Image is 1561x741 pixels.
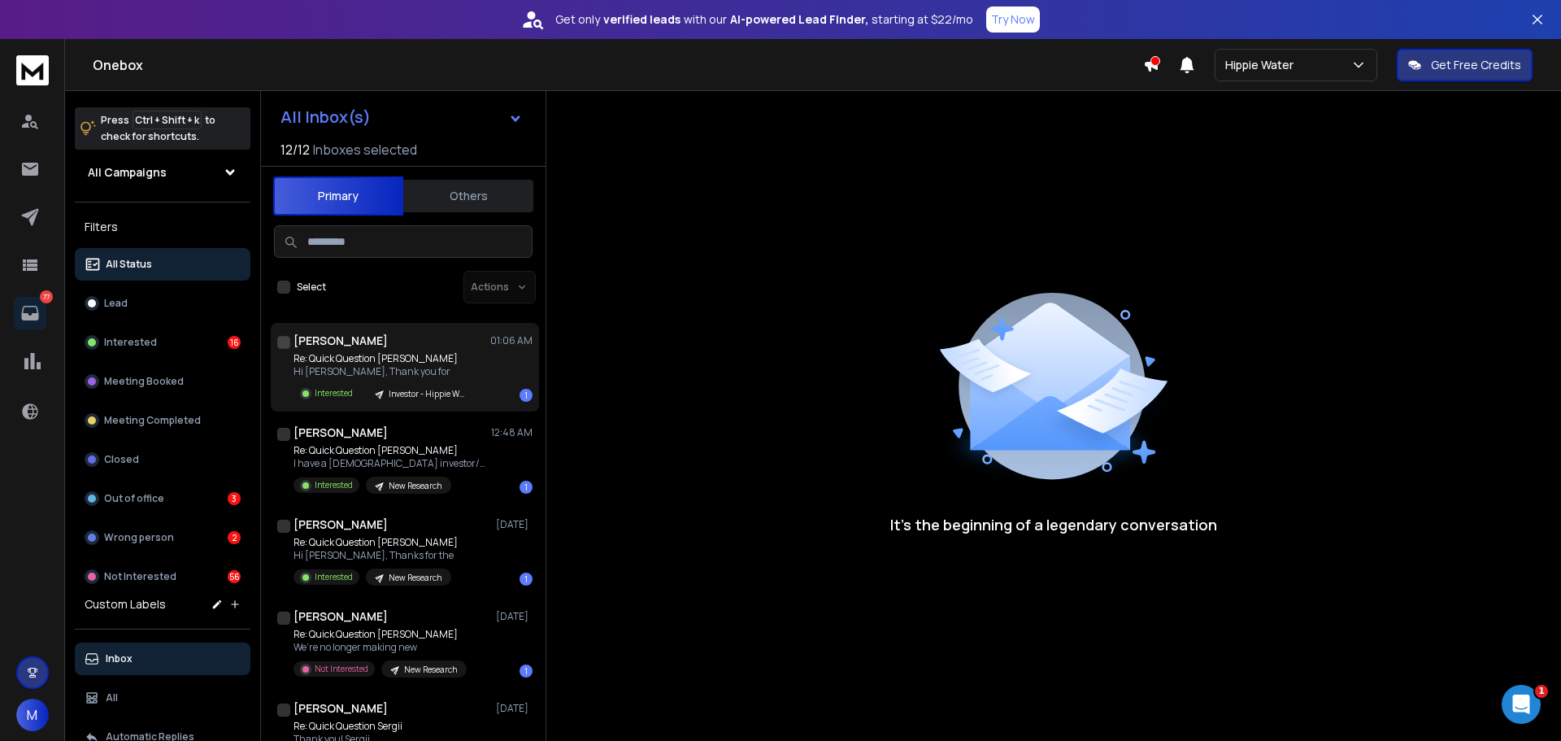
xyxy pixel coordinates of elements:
button: Lead [75,287,250,320]
div: 1 [520,481,533,494]
h1: All Inbox(s) [280,109,371,125]
p: New Research [389,480,441,492]
p: It’s the beginning of a legendary conversation [890,513,1217,536]
p: New Research [404,664,457,676]
p: 12:48 AM [491,426,533,439]
p: Press to check for shortcuts. [101,112,215,145]
h1: Onebox [93,55,1143,75]
p: New Research [389,572,441,584]
p: Hi [PERSON_NAME], Thanks for the [294,549,458,562]
p: Out of office [104,492,164,505]
button: Out of office3 [75,482,250,515]
button: Wrong person2 [75,521,250,554]
button: All Inbox(s) [267,101,536,133]
p: Get only with our starting at $22/mo [555,11,973,28]
button: Closed [75,443,250,476]
div: 3 [228,492,241,505]
p: Re: Quick Question [PERSON_NAME] [294,536,458,549]
p: Wrong person [104,531,174,544]
p: Hi [PERSON_NAME], Thank you for [294,365,476,378]
p: Try Now [991,11,1035,28]
p: I have a [DEMOGRAPHIC_DATA] investor/buyer/distributor [294,457,489,470]
strong: AI-powered Lead Finder, [730,11,868,28]
button: Primary [273,177,403,216]
img: logo [16,55,49,85]
p: Hippie Water [1225,57,1300,73]
p: Not Interested [104,570,176,583]
button: All Campaigns [75,156,250,189]
button: Meeting Booked [75,365,250,398]
p: Investor - Hippie Water [389,388,467,400]
h1: [PERSON_NAME] [294,333,388,349]
p: Meeting Completed [104,414,201,427]
h3: Custom Labels [85,596,166,612]
div: 2 [228,531,241,544]
strong: verified leads [603,11,680,28]
h3: Filters [75,216,250,238]
button: Get Free Credits [1397,49,1533,81]
button: All [75,682,250,714]
p: Not Interested [315,663,368,675]
button: All Status [75,248,250,281]
iframe: Intercom live chat [1502,685,1541,724]
button: Others [403,178,533,214]
p: Meeting Booked [104,375,184,388]
button: Meeting Completed [75,404,250,437]
button: Inbox [75,643,250,675]
div: 1 [520,573,533,586]
p: Re: Quick Question [PERSON_NAME] [294,628,467,641]
h1: [PERSON_NAME] [294,700,388,717]
p: 01:06 AM [490,334,533,347]
span: 12 / 12 [280,140,310,159]
p: [DATE] [496,702,533,715]
p: Inbox [106,652,133,665]
p: Interested [315,479,353,491]
p: We’re no longer making new [294,641,467,654]
p: [DATE] [496,518,533,531]
p: All Status [106,258,152,271]
a: 77 [14,297,46,329]
button: M [16,699,49,731]
p: [DATE] [496,610,533,623]
p: Re: Quick Question [PERSON_NAME] [294,352,476,365]
p: Re: Quick Question [PERSON_NAME] [294,444,489,457]
p: All [106,691,118,704]
button: Try Now [986,7,1040,33]
p: Lead [104,297,128,310]
span: 1 [1535,685,1548,698]
p: Interested [315,571,353,583]
h1: All Campaigns [88,164,167,181]
label: Select [297,281,326,294]
p: 77 [40,290,53,303]
p: Get Free Credits [1431,57,1521,73]
div: 16 [228,336,241,349]
h1: [PERSON_NAME] [294,425,388,441]
p: Interested [104,336,157,349]
p: Interested [315,387,353,399]
button: Not Interested56 [75,560,250,593]
div: 56 [228,570,241,583]
span: Ctrl + Shift + k [133,111,202,129]
div: 1 [520,665,533,678]
p: Re: Quick Question Sergii [294,720,489,733]
p: Closed [104,453,139,466]
h1: [PERSON_NAME] [294,608,388,625]
div: 1 [520,389,533,402]
h3: Inboxes selected [313,140,417,159]
button: Interested16 [75,326,250,359]
h1: [PERSON_NAME] [294,517,388,533]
